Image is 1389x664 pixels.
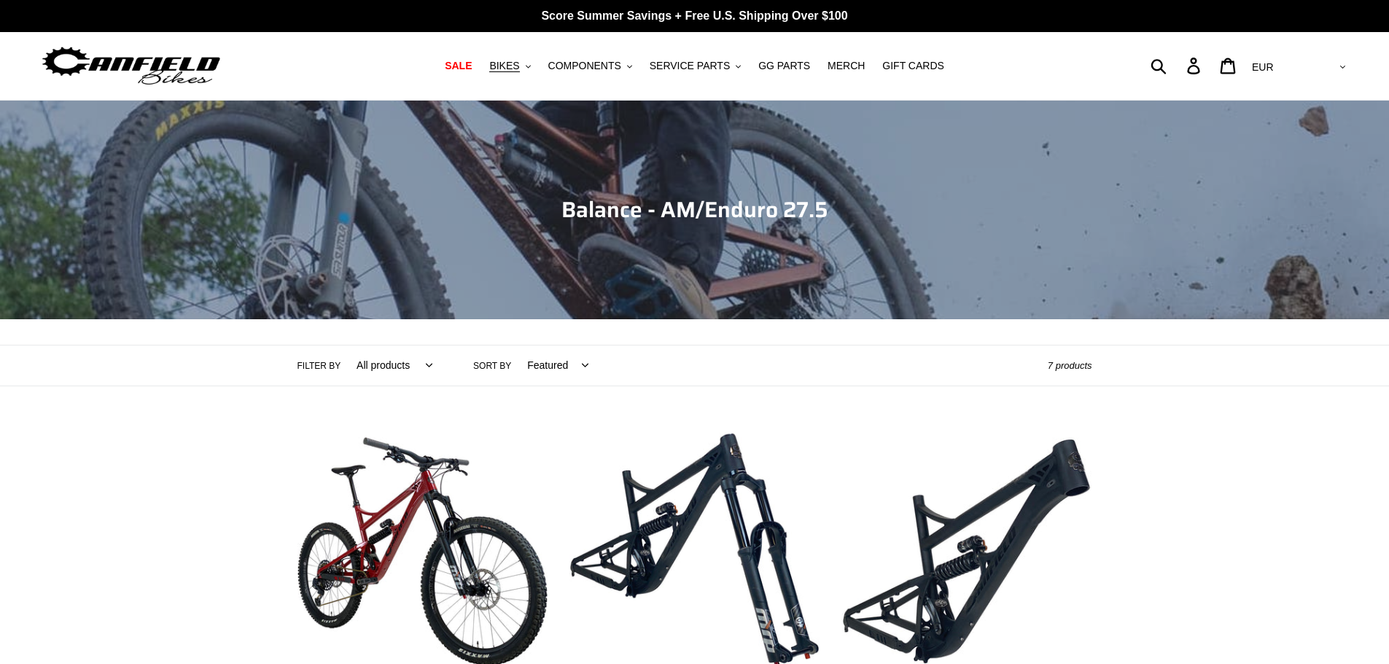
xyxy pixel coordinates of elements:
[820,56,872,76] a: MERCH
[882,60,944,72] span: GIFT CARDS
[548,60,621,72] span: COMPONENTS
[751,56,817,76] a: GG PARTS
[541,56,639,76] button: COMPONENTS
[297,359,341,372] label: Filter by
[40,43,222,89] img: Canfield Bikes
[437,56,479,76] a: SALE
[642,56,748,76] button: SERVICE PARTS
[482,56,537,76] button: BIKES
[828,60,865,72] span: MERCH
[875,56,952,76] a: GIFT CARDS
[1159,50,1196,82] input: Search
[473,359,511,372] label: Sort by
[1048,360,1092,371] span: 7 products
[561,192,828,227] span: Balance - AM/Enduro 27.5
[489,60,519,72] span: BIKES
[758,60,810,72] span: GG PARTS
[650,60,730,72] span: SERVICE PARTS
[445,60,472,72] span: SALE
